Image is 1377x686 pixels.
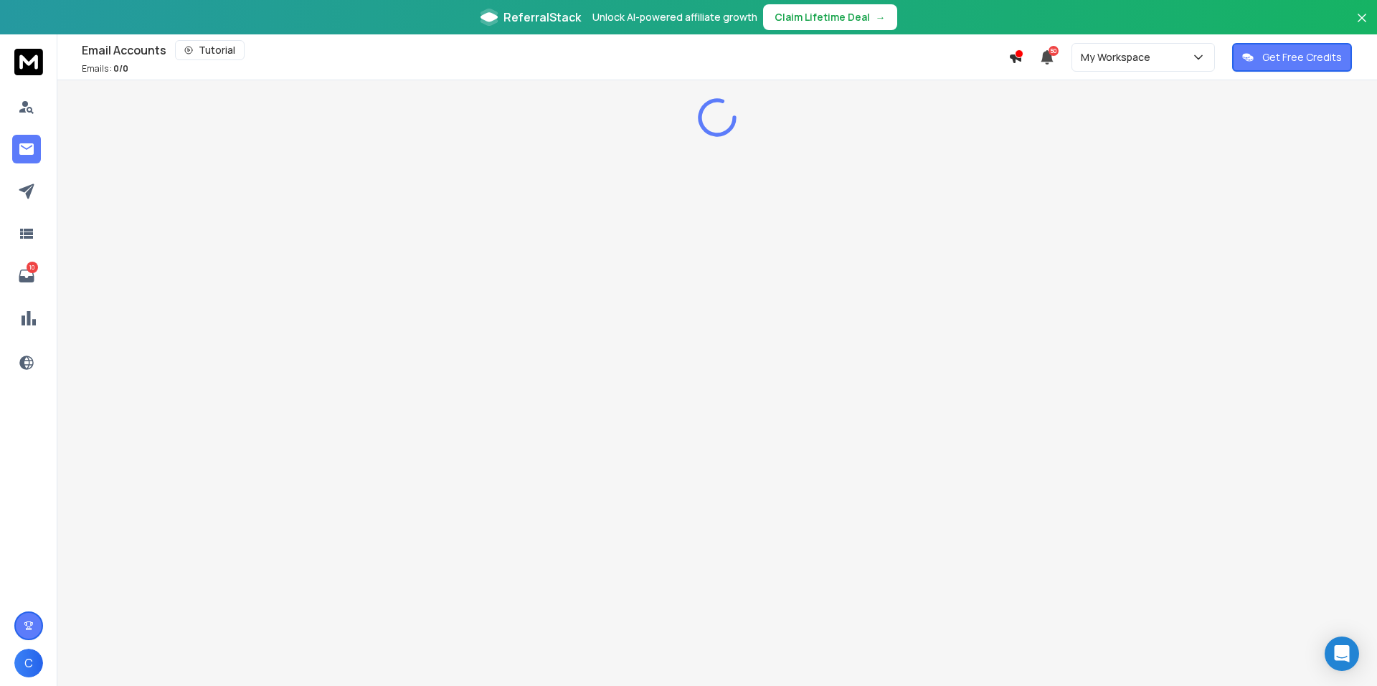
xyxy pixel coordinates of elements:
[876,10,886,24] span: →
[82,63,128,75] p: Emails :
[1353,9,1371,43] button: Close banner
[1081,50,1156,65] p: My Workspace
[1049,46,1059,56] span: 50
[82,40,1008,60] div: Email Accounts
[763,4,897,30] button: Claim Lifetime Deal→
[113,62,128,75] span: 0 / 0
[1325,637,1359,671] div: Open Intercom Messenger
[175,40,245,60] button: Tutorial
[592,10,757,24] p: Unlock AI-powered affiliate growth
[12,262,41,290] a: 10
[503,9,581,26] span: ReferralStack
[14,649,43,677] button: C
[1232,43,1352,72] button: Get Free Credits
[1262,50,1342,65] p: Get Free Credits
[27,262,38,273] p: 10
